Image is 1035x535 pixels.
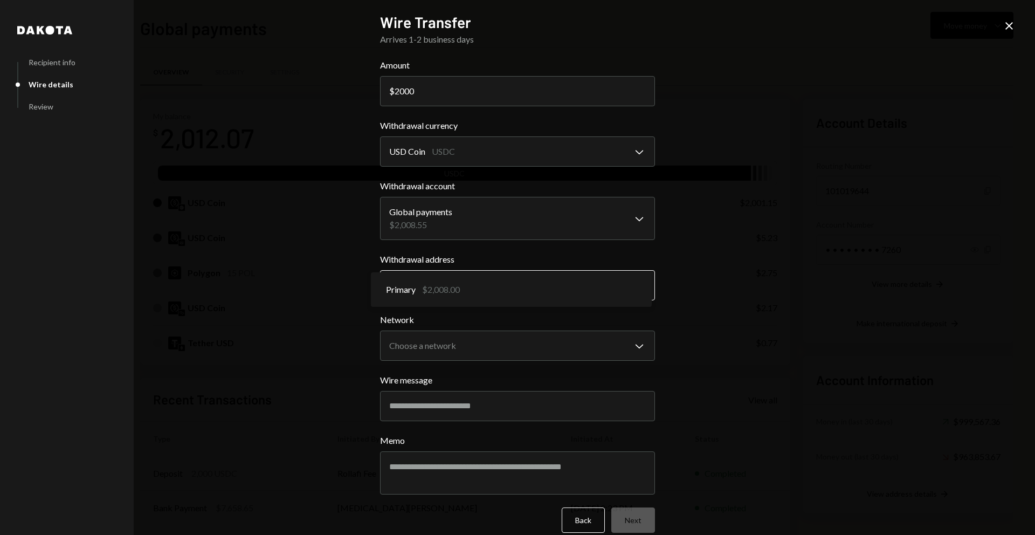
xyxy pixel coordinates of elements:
[380,180,655,193] label: Withdrawal account
[422,283,460,296] div: $2,008.00
[29,102,53,111] div: Review
[562,507,605,533] button: Back
[380,374,655,387] label: Wire message
[380,331,655,361] button: Network
[380,76,655,106] input: 0.00
[380,33,655,46] div: Arrives 1-2 business days
[380,434,655,447] label: Memo
[386,283,416,296] span: Primary
[380,59,655,72] label: Amount
[380,12,655,33] h2: Wire Transfer
[29,80,73,89] div: Wire details
[29,58,75,67] div: Recipient info
[380,197,655,240] button: Withdrawal account
[380,119,655,132] label: Withdrawal currency
[432,145,455,158] div: USDC
[389,86,395,96] div: $
[380,136,655,167] button: Withdrawal currency
[380,253,655,266] label: Withdrawal address
[380,270,655,300] button: Withdrawal address
[380,313,655,326] label: Network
